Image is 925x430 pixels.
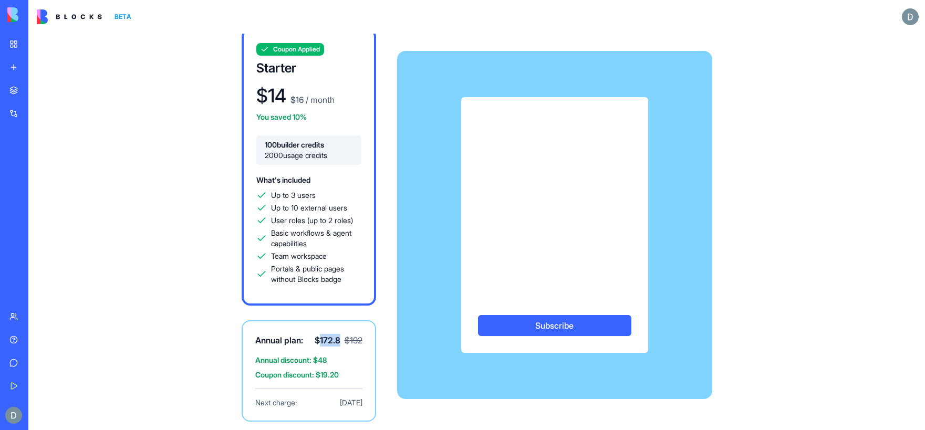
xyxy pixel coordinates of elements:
span: Up to 3 users [271,190,316,201]
a: BETA [37,9,136,24]
span: User roles (up to 2 roles) [271,215,353,226]
iframe: Secure payment input frame [476,112,633,300]
p: $ 192 [345,334,362,347]
span: Next charge: [255,397,297,408]
div: BETA [110,9,136,24]
span: 100 builder credits [265,140,353,150]
span: $ 172.8 [315,334,340,347]
span: Coupon discount: $ 19.20 [255,370,362,380]
span: Annual plan: [255,334,303,347]
span: Up to 10 external users [271,203,347,213]
span: What's included [256,175,310,184]
span: [DATE] [340,397,362,408]
span: 2000 usage credits [265,150,353,161]
h3: Starter [256,60,361,77]
img: ACg8ocLr2ZuODNHUd9rjrGitl2f7OVGMwVnQk882QWdWLlCs0LgqmQ=s96-c [902,8,919,25]
img: ACg8ocLr2ZuODNHUd9rjrGitl2f7OVGMwVnQk882QWdWLlCs0LgqmQ=s96-c [5,407,22,424]
button: Subscribe [478,315,631,336]
span: Team workspace [271,251,327,261]
p: / month [304,93,335,106]
span: Basic workflows & agent capabilities [271,228,361,249]
img: logo [37,9,102,24]
span: You saved 10% [256,112,307,121]
span: Annual discount: $ 48 [255,355,362,365]
span: Portals & public pages without Blocks badge [271,264,361,285]
p: $ 16 [290,93,304,106]
h1: $ 14 [256,85,286,106]
span: Coupon Applied [273,45,320,54]
img: logo [7,7,72,22]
